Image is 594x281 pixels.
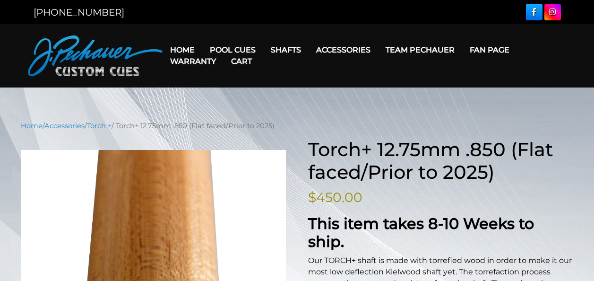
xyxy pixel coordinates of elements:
img: Pechauer Custom Cues [28,35,163,76]
a: Shafts [263,38,309,62]
strong: This item takes 8-10 Weeks to ship. [308,214,534,251]
span: $ [308,189,316,205]
a: Cart [224,49,259,73]
a: Accessories [309,38,378,62]
a: Warranty [163,49,224,73]
nav: Breadcrumb [21,121,574,131]
a: Torch + [87,122,112,130]
a: Home [163,38,202,62]
h1: Torch+ 12.75mm .850 (Flat faced/Prior to 2025) [308,138,574,184]
a: Home [21,122,43,130]
bdi: 450.00 [308,189,362,205]
a: Fan Page [462,38,517,62]
a: Pool Cues [202,38,263,62]
a: Team Pechauer [378,38,462,62]
a: [PHONE_NUMBER] [34,7,124,18]
a: Accessories [44,122,85,130]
